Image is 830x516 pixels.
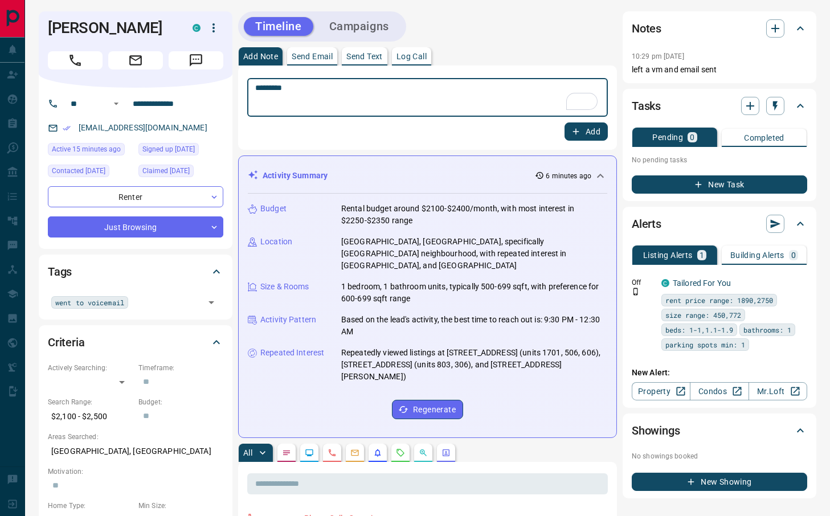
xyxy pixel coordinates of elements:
[419,448,428,457] svg: Opportunities
[632,277,655,288] p: Off
[632,382,690,400] a: Property
[138,363,223,373] p: Timeframe:
[138,165,223,181] div: Mon Oct 13 2025
[48,51,103,69] span: Call
[138,501,223,511] p: Min Size:
[318,17,400,36] button: Campaigns
[48,333,85,351] h2: Criteria
[632,92,807,120] div: Tasks
[48,258,223,285] div: Tags
[48,329,223,356] div: Criteria
[48,442,223,461] p: [GEOGRAPHIC_DATA], [GEOGRAPHIC_DATA]
[373,448,382,457] svg: Listing Alerts
[632,421,680,440] h2: Showings
[346,52,383,60] p: Send Text
[260,203,287,215] p: Budget
[292,52,333,60] p: Send Email
[263,170,328,182] p: Activity Summary
[632,151,807,169] p: No pending tasks
[48,263,72,281] h2: Tags
[632,15,807,42] div: Notes
[63,124,71,132] svg: Email Verified
[565,122,608,141] button: Add
[48,363,133,373] p: Actively Searching:
[260,236,292,248] p: Location
[665,339,745,350] span: parking spots min: 1
[260,314,316,326] p: Activity Pattern
[248,165,607,186] div: Activity Summary6 minutes ago
[203,294,219,310] button: Open
[392,400,463,419] button: Regenerate
[79,123,207,132] a: [EMAIL_ADDRESS][DOMAIN_NAME]
[632,97,661,115] h2: Tasks
[52,144,121,155] span: Active 15 minutes ago
[52,165,105,177] span: Contacted [DATE]
[730,251,784,259] p: Building Alerts
[48,216,223,237] div: Just Browsing
[690,382,749,400] a: Condos
[665,309,741,321] span: size range: 450,772
[652,133,683,141] p: Pending
[282,448,291,457] svg: Notes
[744,134,784,142] p: Completed
[341,236,607,272] p: [GEOGRAPHIC_DATA], [GEOGRAPHIC_DATA], specifically [GEOGRAPHIC_DATA] neighbourhood, with repeated...
[749,382,807,400] a: Mr.Loft
[632,288,640,296] svg: Push Notification Only
[643,251,693,259] p: Listing Alerts
[48,397,133,407] p: Search Range:
[142,144,195,155] span: Signed up [DATE]
[255,83,600,112] textarea: To enrich screen reader interactions, please activate Accessibility in Grammarly extension settings
[690,133,694,141] p: 0
[138,143,223,159] div: Fri Dec 06 2019
[243,52,278,60] p: Add Note
[632,215,661,233] h2: Alerts
[632,19,661,38] h2: Notes
[396,52,427,60] p: Log Call
[244,17,313,36] button: Timeline
[341,314,607,338] p: Based on the lead's activity, the best time to reach out is: 9:30 PM - 12:30 AM
[632,451,807,461] p: No showings booked
[305,448,314,457] svg: Lead Browsing Activity
[632,175,807,194] button: New Task
[48,407,133,426] p: $2,100 - $2,500
[341,281,607,305] p: 1 bedroom, 1 bathroom units, typically 500-699 sqft, with preference for 600-699 sqft range
[108,51,163,69] span: Email
[673,279,731,288] a: Tailored For You
[700,251,704,259] p: 1
[661,279,669,287] div: condos.ca
[665,324,733,335] span: beds: 1-1,1.1-1.9
[546,171,591,181] p: 6 minutes ago
[169,51,223,69] span: Message
[138,397,223,407] p: Budget:
[109,97,123,110] button: Open
[632,52,684,60] p: 10:29 pm [DATE]
[632,367,807,379] p: New Alert:
[632,417,807,444] div: Showings
[48,143,133,159] div: Thu Oct 16 2025
[350,448,359,457] svg: Emails
[48,501,133,511] p: Home Type:
[48,186,223,207] div: Renter
[665,294,773,306] span: rent price range: 1890,2750
[632,64,807,76] p: left a vm and email sent
[341,347,607,383] p: Repeatedly viewed listings at [STREET_ADDRESS] (units 1701, 506, 606), [STREET_ADDRESS] (units 80...
[632,473,807,491] button: New Showing
[341,203,607,227] p: Rental budget around $2100-$2400/month, with most interest in $2250-$2350 range
[193,24,201,32] div: condos.ca
[441,448,451,457] svg: Agent Actions
[260,281,309,293] p: Size & Rooms
[328,448,337,457] svg: Calls
[632,210,807,237] div: Alerts
[791,251,796,259] p: 0
[142,165,190,177] span: Claimed [DATE]
[48,466,223,477] p: Motivation:
[243,449,252,457] p: All
[260,347,324,359] p: Repeated Interest
[48,19,175,37] h1: [PERSON_NAME]
[48,432,223,442] p: Areas Searched:
[55,297,124,308] span: went to voicemail
[396,448,405,457] svg: Requests
[48,165,133,181] div: Mon Oct 13 2025
[743,324,791,335] span: bathrooms: 1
